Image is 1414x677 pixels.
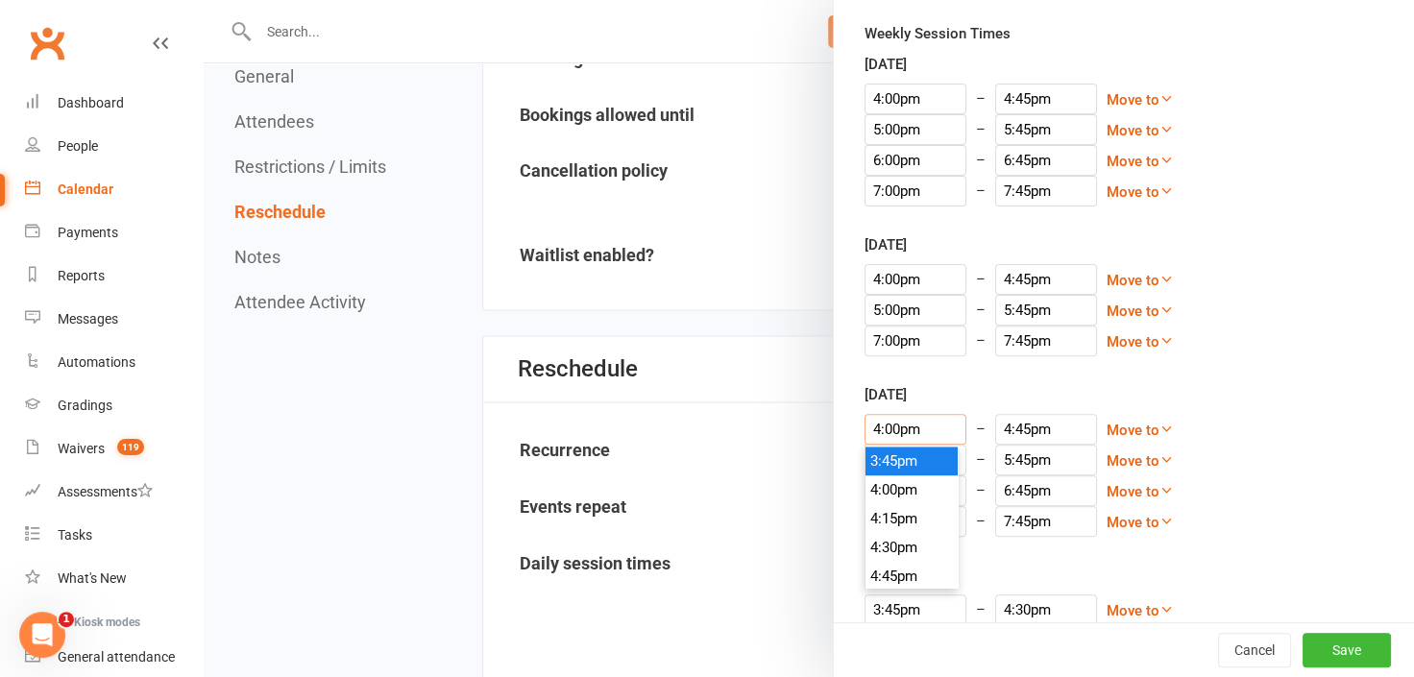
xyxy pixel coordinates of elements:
div: Dashboard [58,95,124,110]
a: Tasks [25,514,203,557]
div: – [976,448,986,471]
div: – [976,479,986,502]
a: Move to [1107,272,1174,289]
div: General attendance [58,649,175,665]
a: Messages [25,298,203,341]
label: [DATE] [865,383,907,406]
a: Move to [1107,302,1174,320]
a: Move to [1107,183,1174,201]
a: Assessments [25,471,203,514]
div: – [976,299,986,322]
span: 1 [59,612,74,627]
a: Move to [1107,91,1174,109]
li: 4:00pm [865,475,958,504]
div: – [976,118,986,141]
a: People [25,125,203,168]
div: – [976,149,986,172]
a: Move to [1107,483,1174,500]
div: Gradings [58,398,112,413]
a: Move to [1107,602,1174,619]
a: Gradings [25,384,203,427]
div: Tasks [58,527,92,543]
div: – [976,180,986,203]
iframe: Intercom live chat [19,612,65,658]
div: – [976,598,986,621]
button: Cancel [1218,633,1291,667]
div: – [976,268,986,291]
div: – [976,329,986,352]
button: Save [1303,633,1391,667]
div: Calendar [58,181,113,197]
div: – [976,510,986,533]
a: Calendar [25,168,203,211]
div: Reports [58,268,105,283]
div: Automations [58,354,135,370]
a: Move to [1107,333,1174,351]
li: 4:45pm [865,562,958,591]
a: What's New [25,557,203,600]
a: Reports [25,254,203,298]
a: Move to [1107,153,1174,170]
li: 4:30pm [865,533,958,562]
label: Weekly Session Times [865,22,1011,45]
a: Move to [1107,452,1174,470]
div: Assessments [58,484,153,499]
a: Clubworx [23,19,71,67]
a: Automations [25,341,203,384]
div: People [58,138,98,154]
label: [DATE] [865,53,907,76]
li: 4:15pm [865,504,958,533]
a: Payments [25,211,203,254]
div: Messages [58,311,118,326]
a: Move to [1107,422,1174,439]
div: – [976,87,986,110]
label: [DATE] [865,233,907,256]
a: Dashboard [25,82,203,125]
div: – [976,418,986,441]
a: Move to [1107,122,1174,139]
div: Payments [58,225,118,240]
li: 3:45pm [865,447,958,475]
a: Waivers 119 [25,427,203,471]
span: 119 [117,439,144,455]
div: What's New [58,570,127,586]
div: Waivers [58,441,105,456]
a: Move to [1107,514,1174,531]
